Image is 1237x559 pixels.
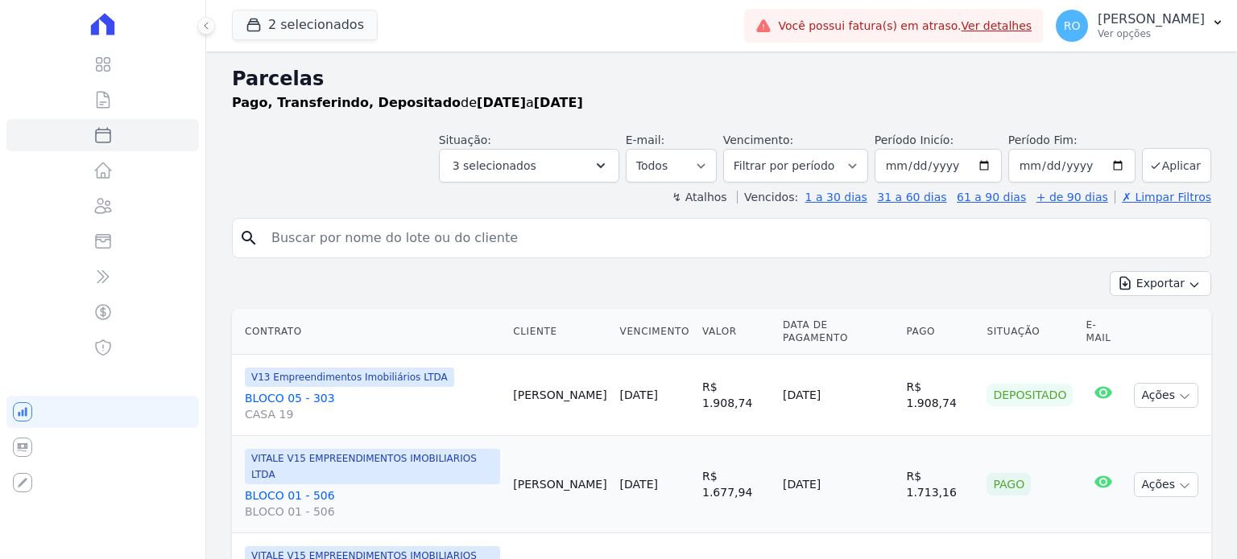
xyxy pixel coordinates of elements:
th: Situação [980,309,1079,355]
p: Ver opções [1098,27,1205,40]
a: 31 a 60 dias [877,191,946,203]
td: R$ 1.677,94 [696,436,776,533]
th: Contrato [232,309,507,355]
span: VITALE V15 EMPREENDIMENTOS IMOBILIARIOS LTDA [245,449,500,484]
strong: [DATE] [534,95,583,110]
label: ↯ Atalhos [672,191,726,203]
td: [PERSON_NAME] [507,355,613,436]
span: BLOCO 01 - 506 [245,504,500,520]
td: R$ 1.908,74 [696,355,776,436]
th: Valor [696,309,776,355]
th: Vencimento [614,309,696,355]
a: [DATE] [620,388,658,401]
div: Depositado [987,384,1073,406]
td: [DATE] [776,436,900,533]
td: [DATE] [776,355,900,436]
span: CASA 19 [245,406,500,422]
a: BLOCO 05 - 303CASA 19 [245,390,500,422]
a: 61 a 90 dias [957,191,1026,203]
th: Pago [900,309,980,355]
span: 3 selecionados [453,156,536,175]
a: ✗ Limpar Filtros [1115,191,1211,203]
button: 2 selecionados [232,10,378,40]
label: Vencidos: [737,191,798,203]
label: Situação: [439,134,491,146]
div: Pago [987,473,1031,495]
a: + de 90 dias [1036,191,1108,203]
td: [PERSON_NAME] [507,436,613,533]
button: 3 selecionados [439,149,619,183]
th: Data de Pagamento [776,309,900,355]
a: BLOCO 01 - 506BLOCO 01 - 506 [245,487,500,520]
button: Exportar [1110,271,1211,296]
i: search [239,228,259,248]
td: R$ 1.713,16 [900,436,980,533]
h2: Parcelas [232,64,1211,93]
span: V13 Empreendimentos Imobiliários LTDA [245,368,454,387]
input: Buscar por nome do lote ou do cliente [262,222,1204,254]
th: E-mail [1079,309,1127,355]
label: Vencimento: [723,134,793,146]
td: R$ 1.908,74 [900,355,980,436]
button: RO [PERSON_NAME] Ver opções [1043,3,1237,48]
a: 1 a 30 dias [805,191,867,203]
label: Período Fim: [1008,132,1136,149]
p: [PERSON_NAME] [1098,11,1205,27]
p: de a [232,93,583,113]
a: Ver detalhes [962,19,1032,32]
a: [DATE] [620,478,658,491]
button: Ações [1134,383,1198,408]
label: Período Inicío: [875,134,954,146]
span: Você possui fatura(s) em atraso. [778,18,1032,35]
button: Aplicar [1142,148,1211,183]
span: RO [1064,20,1081,31]
label: E-mail: [626,134,665,146]
strong: Pago, Transferindo, Depositado [232,95,461,110]
strong: [DATE] [477,95,526,110]
button: Ações [1134,472,1198,497]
